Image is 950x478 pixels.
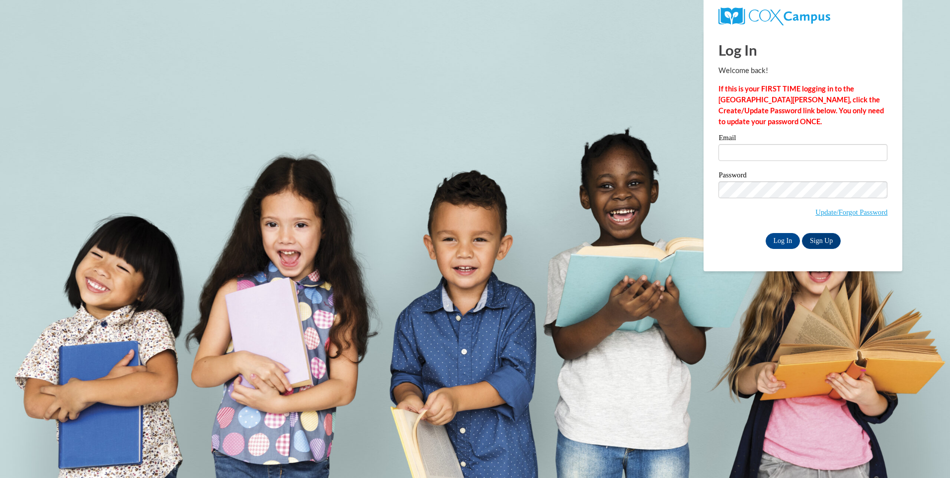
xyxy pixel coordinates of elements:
a: COX Campus [718,7,887,25]
h1: Log In [718,40,887,60]
input: Log In [766,233,800,249]
label: Email [718,134,887,144]
p: Welcome back! [718,65,887,76]
img: COX Campus [718,7,830,25]
label: Password [718,171,887,181]
a: Sign Up [802,233,841,249]
a: Update/Forgot Password [815,208,887,216]
strong: If this is your FIRST TIME logging in to the [GEOGRAPHIC_DATA][PERSON_NAME], click the Create/Upd... [718,84,884,126]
